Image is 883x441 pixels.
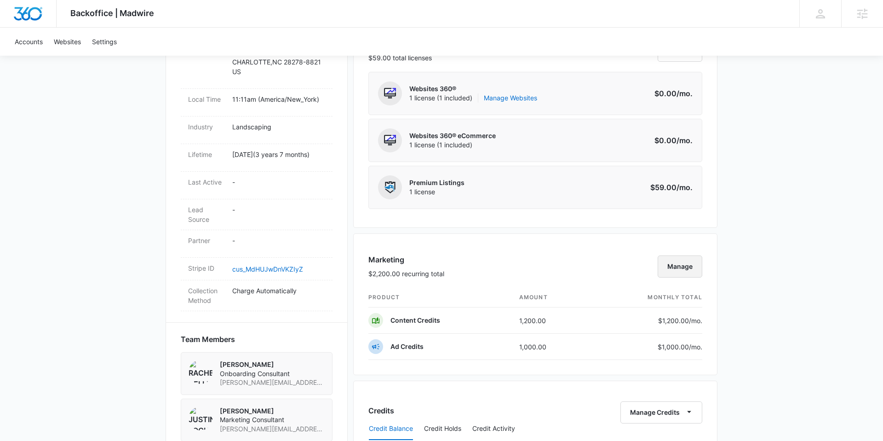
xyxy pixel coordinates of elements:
[368,269,444,279] p: $2,200.00 recurring total
[649,88,693,99] p: $0.00
[188,286,225,305] dt: Collection Method
[649,135,693,146] p: $0.00
[220,369,325,378] span: Onboarding Consultant
[512,308,591,334] td: 1,200.00
[232,150,325,159] p: [DATE] ( 3 years 7 months )
[369,418,413,440] button: Credit Balance
[512,334,591,360] td: 1,000.00
[424,418,461,440] button: Credit Holds
[368,405,394,416] h3: Credits
[48,28,86,56] a: Websites
[181,230,333,258] div: Partner-
[409,84,537,93] p: Websites 360®
[181,89,333,116] div: Local Time11:11am (America/New_York)
[232,177,325,187] p: -
[658,316,702,325] p: $1,200.00
[181,258,333,280] div: Stripe IDcus_MdHUJwDnVKZIyZ
[512,288,591,308] th: amount
[220,424,325,434] span: [PERSON_NAME][EMAIL_ADDRESS][DOMAIN_NAME]
[188,236,225,245] dt: Partner
[232,205,325,215] p: -
[220,415,325,424] span: Marketing Consultant
[689,343,702,351] span: /mo.
[689,317,702,325] span: /mo.
[181,116,333,144] div: IndustryLandscaping
[368,288,512,308] th: product
[189,360,212,384] img: Rachel Bellio
[181,172,333,199] div: Last Active-
[368,53,432,63] p: $59.00 total licenses
[677,183,693,192] span: /mo.
[86,28,122,56] a: Settings
[472,418,515,440] button: Credit Activity
[181,334,235,345] span: Team Members
[189,406,212,430] img: Justin Zochniak
[181,280,333,311] div: Collection MethodCharge Automatically
[409,178,464,187] p: Premium Listings
[232,94,325,104] p: 11:11am ( America/New_York )
[409,187,464,197] span: 1 license
[181,32,333,89] div: Billing Address[STREET_ADDRESS][PERSON_NAME]CHARLOTTE,NC 28278-8821US
[220,406,325,416] p: [PERSON_NAME]
[677,136,693,145] span: /mo.
[232,286,325,296] p: Charge Automatically
[220,378,325,387] span: [PERSON_NAME][EMAIL_ADDRESS][PERSON_NAME][DOMAIN_NAME]
[590,288,702,308] th: monthly total
[188,177,225,187] dt: Last Active
[409,93,537,103] span: 1 license (1 included)
[368,254,444,265] h3: Marketing
[181,144,333,172] div: Lifetime[DATE](3 years 7 months)
[232,38,325,76] p: [STREET_ADDRESS][PERSON_NAME] CHARLOTTE , NC 28278-8821 US
[658,255,702,278] button: Manage
[232,122,325,132] p: Landscaping
[409,131,496,140] p: Websites 360® eCommerce
[658,342,702,352] p: $1,000.00
[620,401,702,424] button: Manage Credits
[649,182,693,193] p: $59.00
[232,236,325,245] p: -
[677,89,693,98] span: /mo.
[232,265,303,273] a: cus_MdHUJwDnVKZIyZ
[188,122,225,132] dt: Industry
[484,93,537,103] a: Manage Websites
[188,205,225,224] dt: Lead Source
[409,140,496,150] span: 1 license (1 included)
[70,8,154,18] span: Backoffice | Madwire
[188,263,225,273] dt: Stripe ID
[390,316,440,325] p: Content Credits
[220,360,325,369] p: [PERSON_NAME]
[188,94,225,104] dt: Local Time
[188,150,225,159] dt: Lifetime
[181,199,333,230] div: Lead Source-
[390,342,424,351] p: Ad Credits
[9,28,48,56] a: Accounts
